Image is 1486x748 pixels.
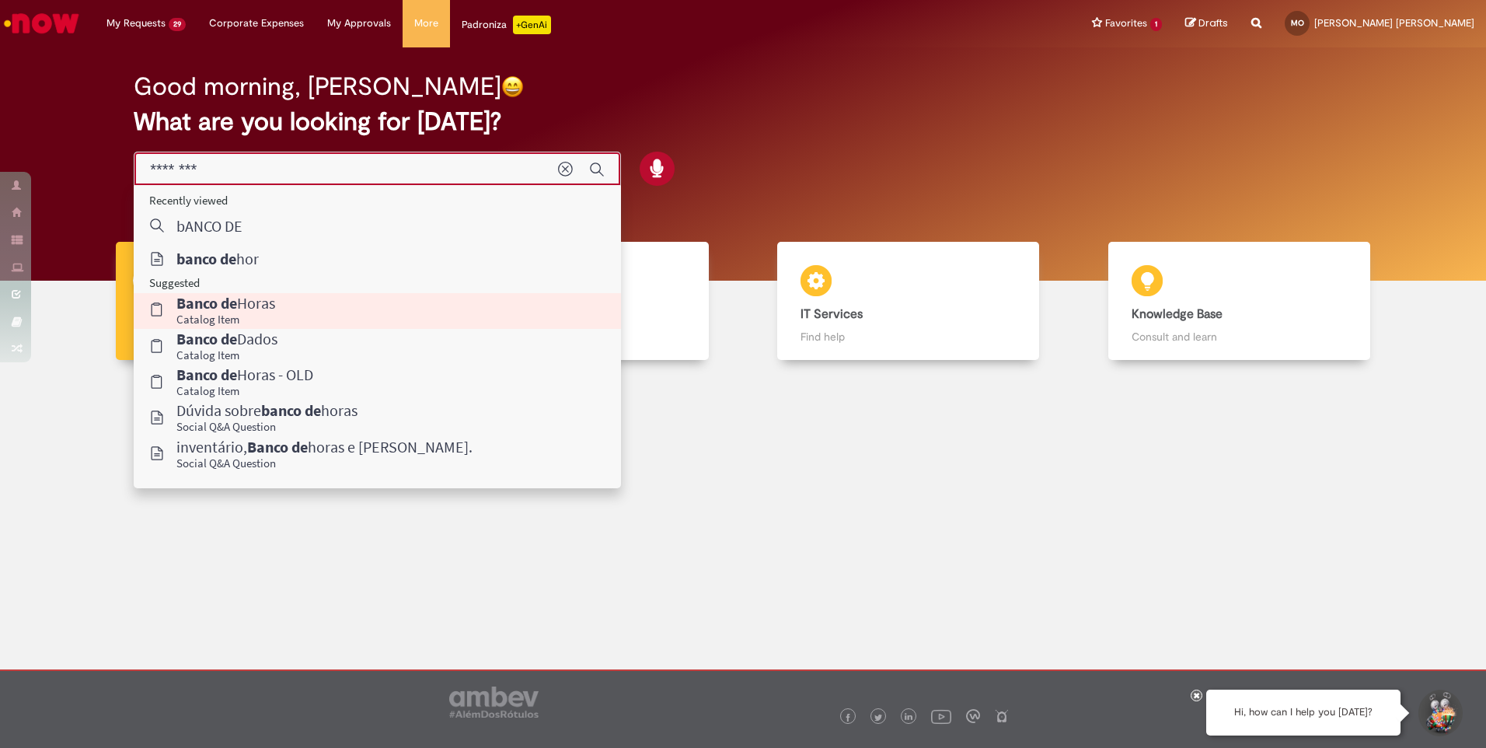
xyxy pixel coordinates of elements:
div: Hi, how can I help you [DATE]? [1206,690,1401,736]
span: [PERSON_NAME] [PERSON_NAME] [1314,16,1474,30]
h2: What are you looking for [DATE]? [134,108,1352,135]
span: 1 [1150,18,1162,31]
img: ServiceNow [2,8,82,39]
span: More [414,16,438,31]
img: logo_footer_workplace.png [966,709,980,723]
b: Knowledge Base [1132,306,1223,322]
a: IT Services Find help [743,242,1074,361]
button: Start Support Conversation [1416,690,1463,736]
img: logo_footer_facebook.png [844,714,852,722]
span: Drafts [1198,16,1228,30]
span: Corporate Expenses [209,16,304,31]
a: Knowledge Base Consult and learn [1074,242,1405,361]
p: Consult and learn [1132,329,1347,344]
a: Clear up doubts Clear up doubts with Lupi Assist and Gen AI [82,242,413,361]
span: My Approvals [327,16,391,31]
img: logo_footer_naosei.png [995,709,1009,723]
img: logo_footer_youtube.png [931,706,951,726]
a: Drafts [1185,16,1228,31]
img: logo_footer_linkedin.png [905,713,912,722]
span: 29 [169,18,186,31]
span: MO [1291,18,1304,28]
span: My Requests [106,16,166,31]
span: Favorites [1105,16,1147,31]
b: IT Services [801,306,863,322]
h2: Good morning, [PERSON_NAME] [134,73,501,100]
p: +GenAi [513,16,551,34]
p: Find help [801,329,1016,344]
div: Padroniza [462,16,551,34]
img: logo_footer_ambev_rotulo_gray.png [449,687,539,718]
img: logo_footer_twitter.png [874,714,882,722]
img: happy-face.png [501,75,524,98]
